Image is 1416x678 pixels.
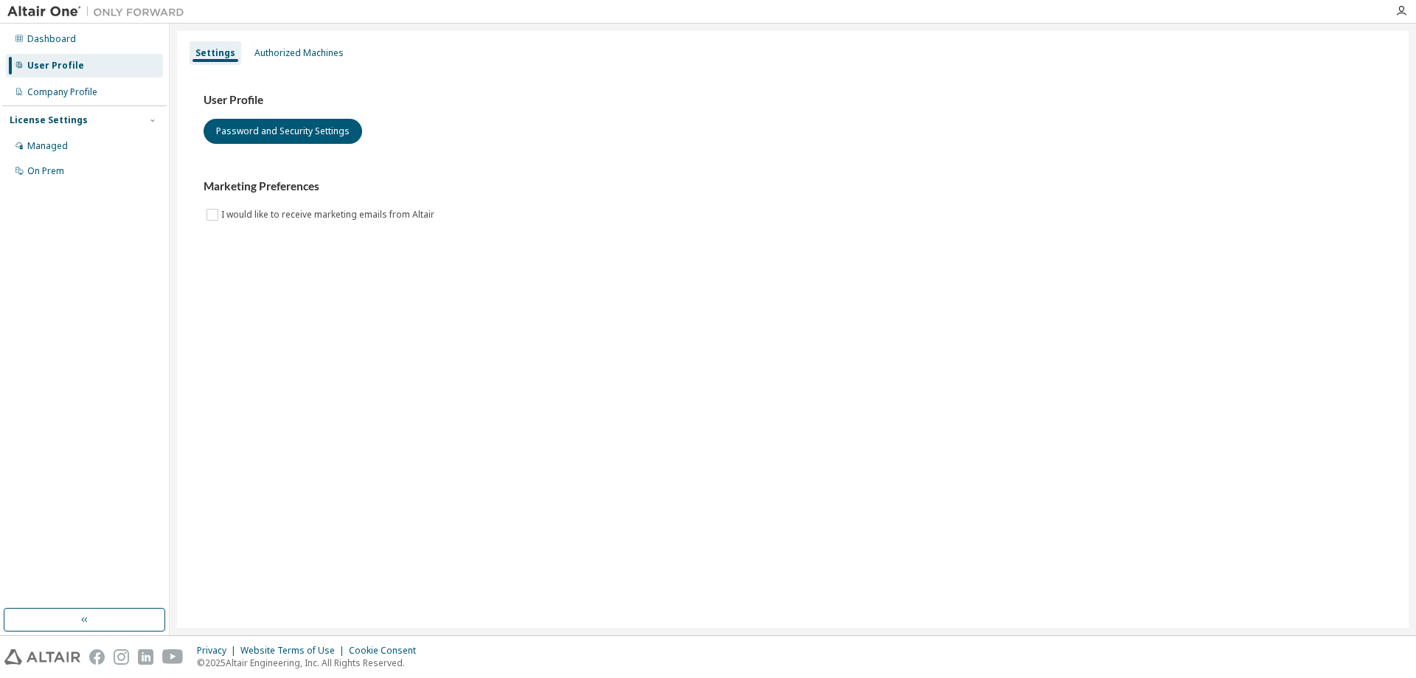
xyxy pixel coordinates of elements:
div: Settings [195,47,235,59]
label: I would like to receive marketing emails from Altair [221,206,437,224]
h3: Marketing Preferences [204,179,1382,194]
div: License Settings [10,114,88,126]
div: Company Profile [27,86,97,98]
div: Dashboard [27,33,76,45]
img: linkedin.svg [138,649,153,665]
img: facebook.svg [89,649,105,665]
button: Password and Security Settings [204,119,362,144]
p: © 2025 Altair Engineering, Inc. All Rights Reserved. [197,657,425,669]
div: User Profile [27,60,84,72]
div: Authorized Machines [254,47,344,59]
img: instagram.svg [114,649,129,665]
div: Privacy [197,645,240,657]
div: On Prem [27,165,64,177]
img: Altair One [7,4,192,19]
img: youtube.svg [162,649,184,665]
h3: User Profile [204,93,1382,108]
div: Cookie Consent [349,645,425,657]
img: altair_logo.svg [4,649,80,665]
div: Website Terms of Use [240,645,349,657]
div: Managed [27,140,68,152]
